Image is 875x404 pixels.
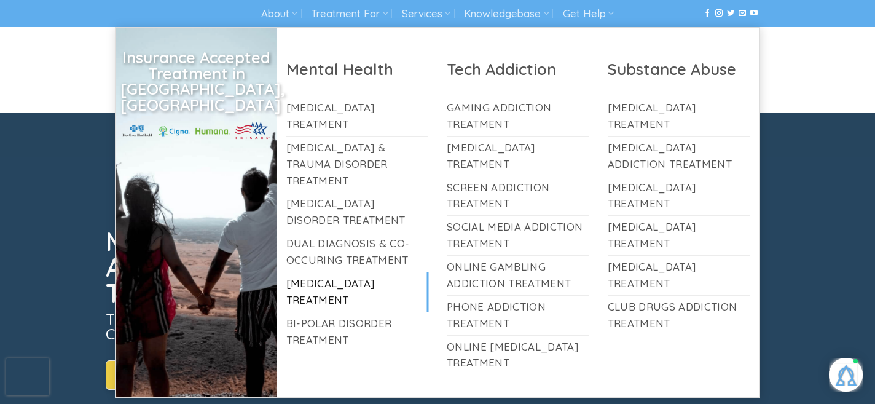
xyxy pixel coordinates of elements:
a: About [261,2,297,25]
h2: Substance Abuse [608,59,750,79]
a: [MEDICAL_DATA] Treatment [608,256,750,295]
a: Gaming Addiction Treatment [447,97,589,136]
a: Screen Addiction Treatment [447,176,589,216]
a: [MEDICAL_DATA] Treatment [286,97,429,136]
a: [MEDICAL_DATA] Treatment [608,97,750,136]
h2: Mental Health [286,59,429,79]
a: Follow on Facebook [704,9,711,18]
a: [MEDICAL_DATA] Treatment [447,137,589,176]
h2: Tech Addiction [447,59,589,79]
a: [MEDICAL_DATA] Treatment [608,216,750,255]
a: [MEDICAL_DATA] Disorder Treatment [286,192,429,232]
a: Follow on Twitter [727,9,734,18]
a: [MEDICAL_DATA] & Trauma Disorder Treatment [286,137,429,192]
a: Treatment For [311,2,388,25]
a: Knowledgebase [464,2,549,25]
a: Social Media Addiction Treatment [447,216,589,255]
h3: The Country’s Best Program Specializing in the Complex Issues of the Digital Age [106,312,471,341]
a: Follow on Instagram [715,9,723,18]
a: Club Drugs Addiction Treatment [608,296,750,335]
h2: Insurance Accepted Treatment in [GEOGRAPHIC_DATA], [GEOGRAPHIC_DATA] [120,50,273,113]
h1: Mental Health, Substance Abuse, and [MEDICAL_DATA] Treatment [106,229,471,306]
a: Online Gambling Addiction Treatment [447,256,589,295]
a: Services [402,2,450,25]
a: Send us an email [739,9,746,18]
iframe: reCAPTCHA [6,358,49,395]
a: [MEDICAL_DATA] Treatment [608,176,750,216]
a: Bi-Polar Disorder Treatment [286,312,429,352]
a: [MEDICAL_DATA] Addiction Treatment [608,137,750,176]
a: Follow on YouTube [750,9,758,18]
a: Get Help [563,2,614,25]
a: Phone Addiction Treatment [447,296,589,335]
a: [MEDICAL_DATA] Treatment [286,272,429,312]
a: Online [MEDICAL_DATA] Treatment [447,336,589,375]
a: Dual Diagnosis & Co-Occuring Treatment [286,232,429,272]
